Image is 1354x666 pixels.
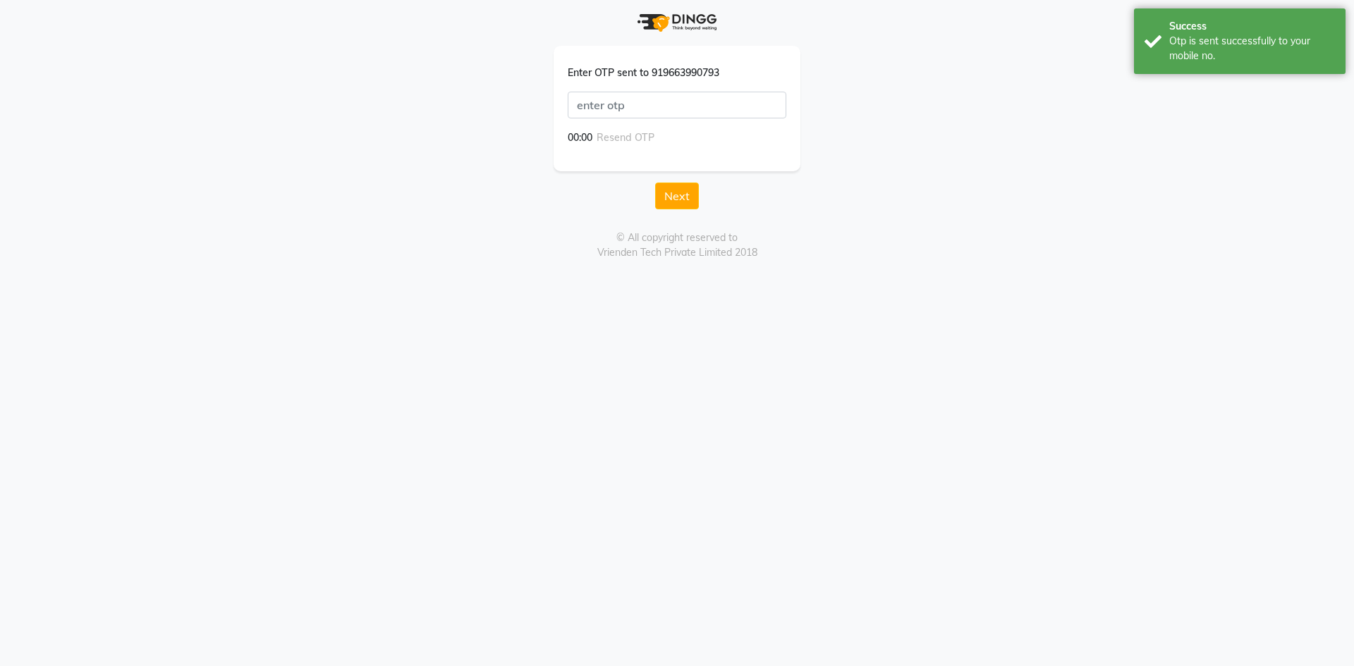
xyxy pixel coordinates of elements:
div: Enter OTP sent to 919663990793 [568,66,786,80]
div: Otp is sent successfully to your mobile no. [1169,34,1335,63]
div: Success [1169,19,1335,34]
img: logo.png [638,14,716,32]
button: Next [655,183,699,209]
input: enter otp [568,92,786,118]
button: Resend OTP [592,130,659,146]
div: © All copyright reserved to Vrienden Tech Private Limited 2018 [286,230,1068,260]
span: 00:00 [568,131,592,144]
